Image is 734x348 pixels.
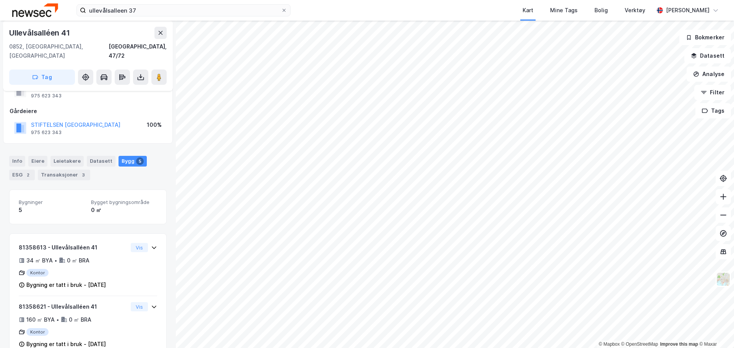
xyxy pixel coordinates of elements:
div: ESG [9,170,35,180]
div: 3 [80,171,87,179]
a: OpenStreetMap [621,342,658,347]
div: Datasett [87,156,115,167]
div: 975 623 343 [31,129,62,136]
div: Info [9,156,25,167]
button: Tag [9,70,75,85]
div: 100% [147,120,162,129]
div: [PERSON_NAME] [666,6,710,15]
div: Eiere [28,156,47,167]
div: 0 ㎡ [91,206,157,215]
div: 0852, [GEOGRAPHIC_DATA], [GEOGRAPHIC_DATA] [9,42,109,60]
button: Analyse [687,66,731,82]
div: 5 [136,157,144,165]
a: Mapbox [599,342,620,347]
div: Bygning er tatt i bruk - [DATE] [26,280,106,290]
div: 975 623 343 [31,93,62,99]
div: Verktøy [625,6,645,15]
div: • [56,317,59,323]
button: Datasett [684,48,731,63]
div: • [54,257,57,264]
div: Bolig [594,6,608,15]
button: Filter [694,85,731,100]
a: Improve this map [660,342,698,347]
input: Søk på adresse, matrikkel, gårdeiere, leietakere eller personer [86,5,281,16]
div: [GEOGRAPHIC_DATA], 47/72 [109,42,167,60]
div: 5 [19,206,85,215]
div: Mine Tags [550,6,578,15]
div: 2 [24,171,32,179]
span: Bygninger [19,199,85,206]
img: Z [716,272,731,286]
button: Vis [131,302,148,311]
span: Bygget bygningsområde [91,199,157,206]
button: Vis [131,243,148,252]
img: newsec-logo.f6e21ccffca1b3a03d2d.png [12,3,58,17]
div: Kart [523,6,533,15]
iframe: Chat Widget [696,311,734,348]
div: 0 ㎡ BRA [67,256,89,265]
div: Ullevålsalléen 41 [9,27,71,39]
div: Kontrollprogram for chat [696,311,734,348]
div: Leietakere [50,156,84,167]
div: 81358613 - Ullevålsalléen 41 [19,243,128,252]
button: Tags [695,103,731,118]
div: 34 ㎡ BYA [26,256,53,265]
button: Bokmerker [679,30,731,45]
div: 81358621 - Ullevålsalléen 41 [19,302,128,311]
div: Bygg [119,156,147,167]
div: Transaksjoner [38,170,90,180]
div: 160 ㎡ BYA [26,315,55,324]
div: Gårdeiere [10,107,166,116]
div: 0 ㎡ BRA [69,315,91,324]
